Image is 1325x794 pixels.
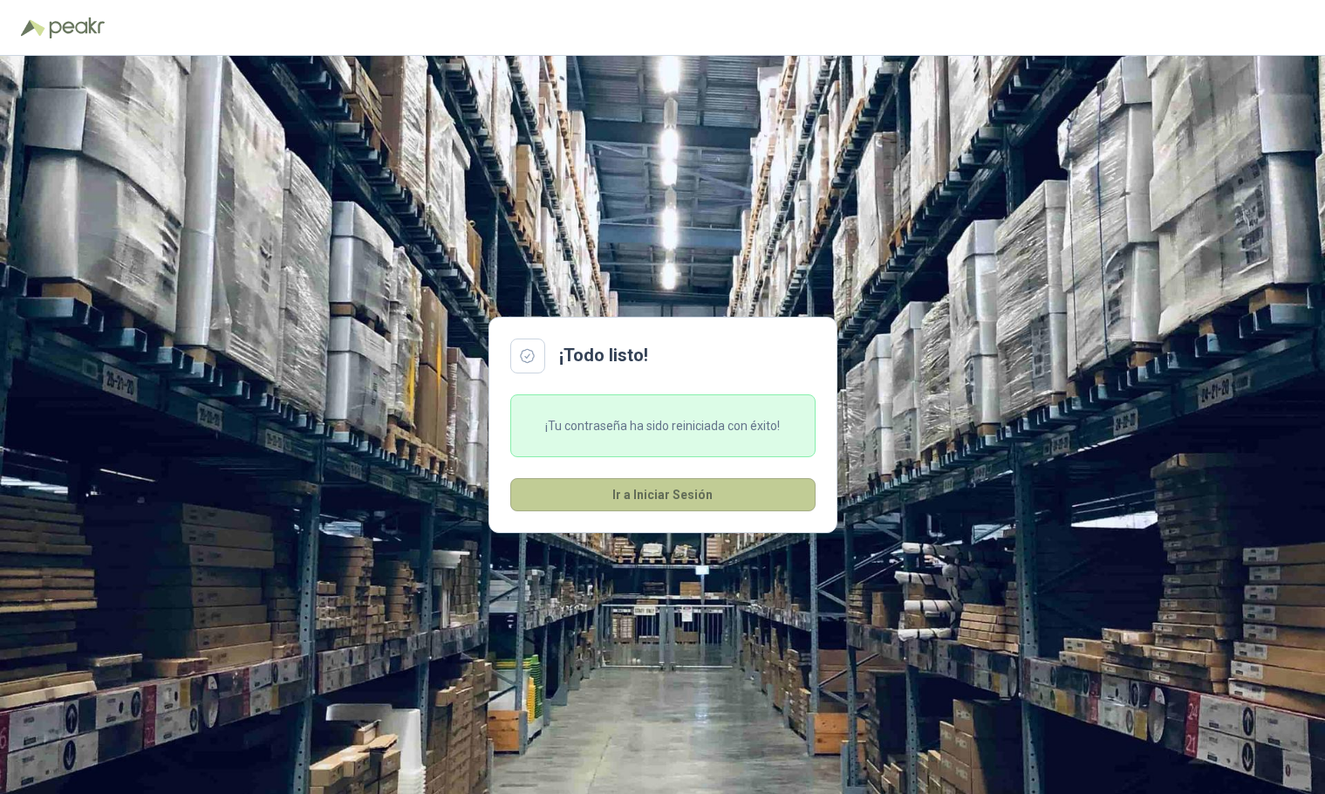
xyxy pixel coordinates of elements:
[21,19,45,37] img: Logo
[510,394,816,457] div: ¡Tu contraseña ha sido reiniciada con éxito!
[510,478,816,511] button: Ir a Iniciar Sesión
[559,342,648,369] h2: ¡Todo listo!
[49,17,105,38] img: Peakr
